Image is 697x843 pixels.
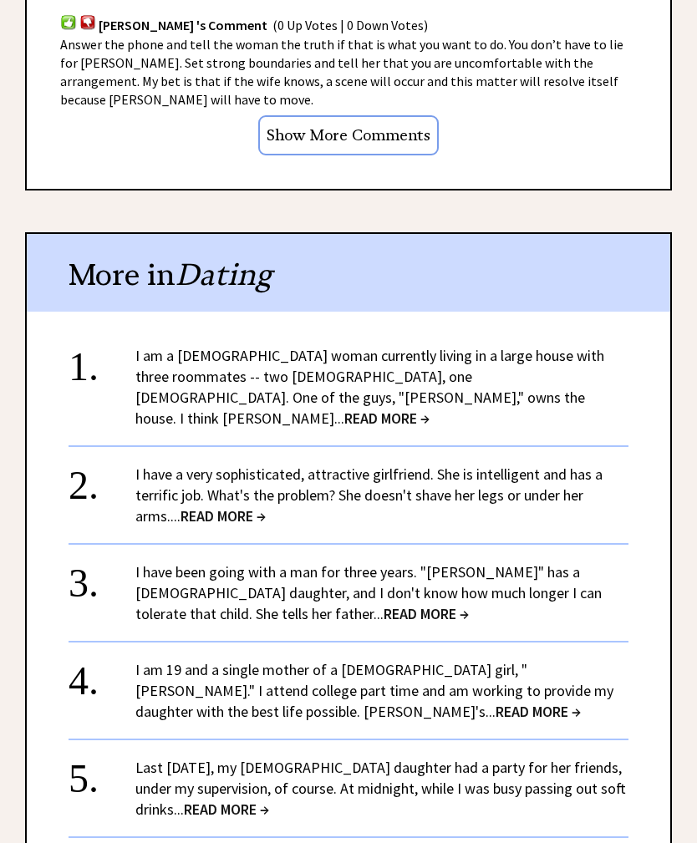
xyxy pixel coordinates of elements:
span: READ MORE → [496,703,581,722]
span: [PERSON_NAME] 's Comment [99,18,267,34]
div: 4. [69,660,135,691]
a: I am a [DEMOGRAPHIC_DATA] woman currently living in a large house with three roommates -- two [DE... [135,347,604,429]
span: Dating [176,256,272,294]
div: 2. [69,465,135,495]
input: Show More Comments [258,116,439,157]
a: Last [DATE], my [DEMOGRAPHIC_DATA] daughter had a party for her friends, under my supervision, of... [135,759,626,820]
a: I have been going with a man for three years. "[PERSON_NAME]" has a [DEMOGRAPHIC_DATA] daughter, ... [135,563,602,624]
a: I am 19 and a single mother of a [DEMOGRAPHIC_DATA] girl, "[PERSON_NAME]." I attend college part ... [135,661,613,722]
div: 5. [69,758,135,789]
span: READ MORE → [181,507,266,526]
img: votdown.png [79,15,96,31]
img: votup.png [60,15,77,31]
div: 3. [69,562,135,593]
a: I have a very sophisticated, attractive girlfriend. She is intelligent and has a terrific job. Wh... [135,465,603,526]
span: READ MORE → [344,409,430,429]
span: READ MORE → [384,605,469,624]
div: More in [27,235,670,312]
span: (0 Up Votes | 0 Down Votes) [272,18,428,34]
span: Answer the phone and tell the woman the truth if that is what you want to do. You don’t have to l... [60,37,623,109]
div: 1. [69,346,135,377]
span: READ MORE → [184,800,269,820]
